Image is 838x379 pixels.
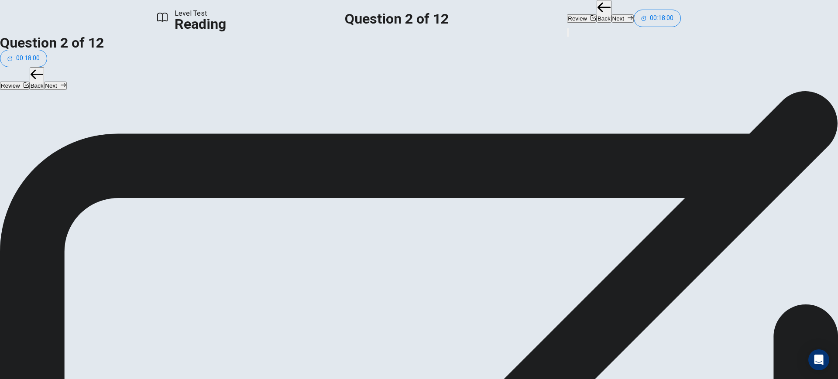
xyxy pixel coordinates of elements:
[175,8,226,19] span: Level Test
[30,67,45,90] button: Back
[175,19,226,29] h1: Reading
[567,14,597,23] button: Review
[44,82,66,90] button: Next
[634,10,681,27] button: 00:18:00
[808,349,829,370] div: Open Intercom Messenger
[345,14,449,24] h1: Question 2 of 12
[611,14,634,23] button: Next
[650,15,673,22] span: 00:18:00
[16,55,40,62] span: 00:18:00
